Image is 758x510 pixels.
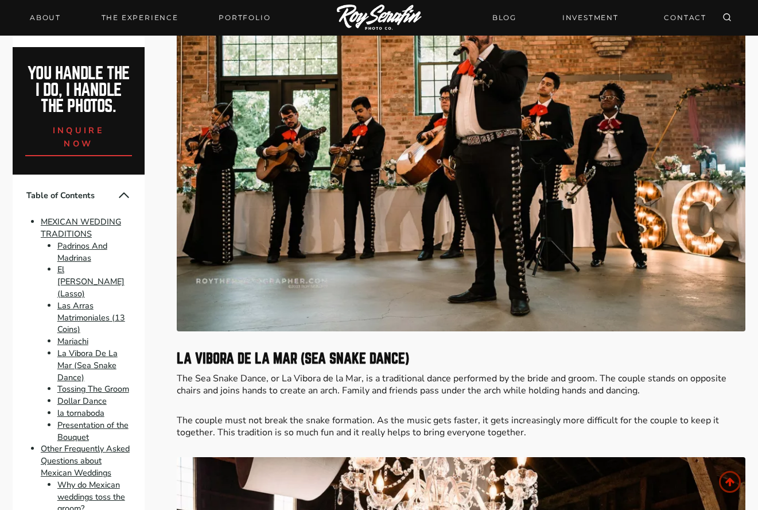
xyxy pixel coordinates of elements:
[657,7,713,28] a: CONTACT
[57,300,125,335] a: Las Arras Matrimoniales (13 Coins)
[177,415,746,439] p: The couple must not break the snake formation. As the music gets faster, it gets increasingly mor...
[117,188,131,202] button: Collapse Table of Contents
[23,10,68,26] a: About
[25,65,132,115] h2: You handle the i do, I handle the photos.
[719,10,735,26] button: View Search Form
[719,471,741,493] a: Scroll to top
[57,347,118,383] a: La Vibora De La Mar (Sea Snake Dance)
[177,373,746,397] p: The Sea Snake Dance, or La Vibora de la Mar, is a traditional dance performed by the bride and gr...
[26,190,117,202] span: Table of Contents
[53,125,104,149] span: inquire now
[57,264,125,300] a: El [PERSON_NAME] (Lasso)
[41,443,130,479] a: Other Frequently Asked Questions about Mexican Weddings
[212,10,277,26] a: Portfolio
[95,10,185,26] a: THE EXPERIENCE
[57,240,107,264] a: Padrinos And Madrinas
[41,216,121,239] a: MEXICAN WEDDING TRADITIONS
[485,7,713,28] nav: Secondary Navigation
[57,419,129,443] a: Presentation of the Bouquet
[57,335,88,347] a: Mariachi
[25,115,132,156] a: inquire now
[177,351,409,366] strong: La Vibora De La Mar (Sea Snake Dance)
[23,10,277,26] nav: Primary Navigation
[57,384,129,395] a: Tossing The Groom
[555,7,625,28] a: INVESTMENT
[57,407,104,419] a: la tornaboda
[485,7,523,28] a: BLOG
[57,395,107,407] a: Dollar Dance
[337,5,422,32] img: Logo of Roy Serafin Photo Co., featuring stylized text in white on a light background, representi...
